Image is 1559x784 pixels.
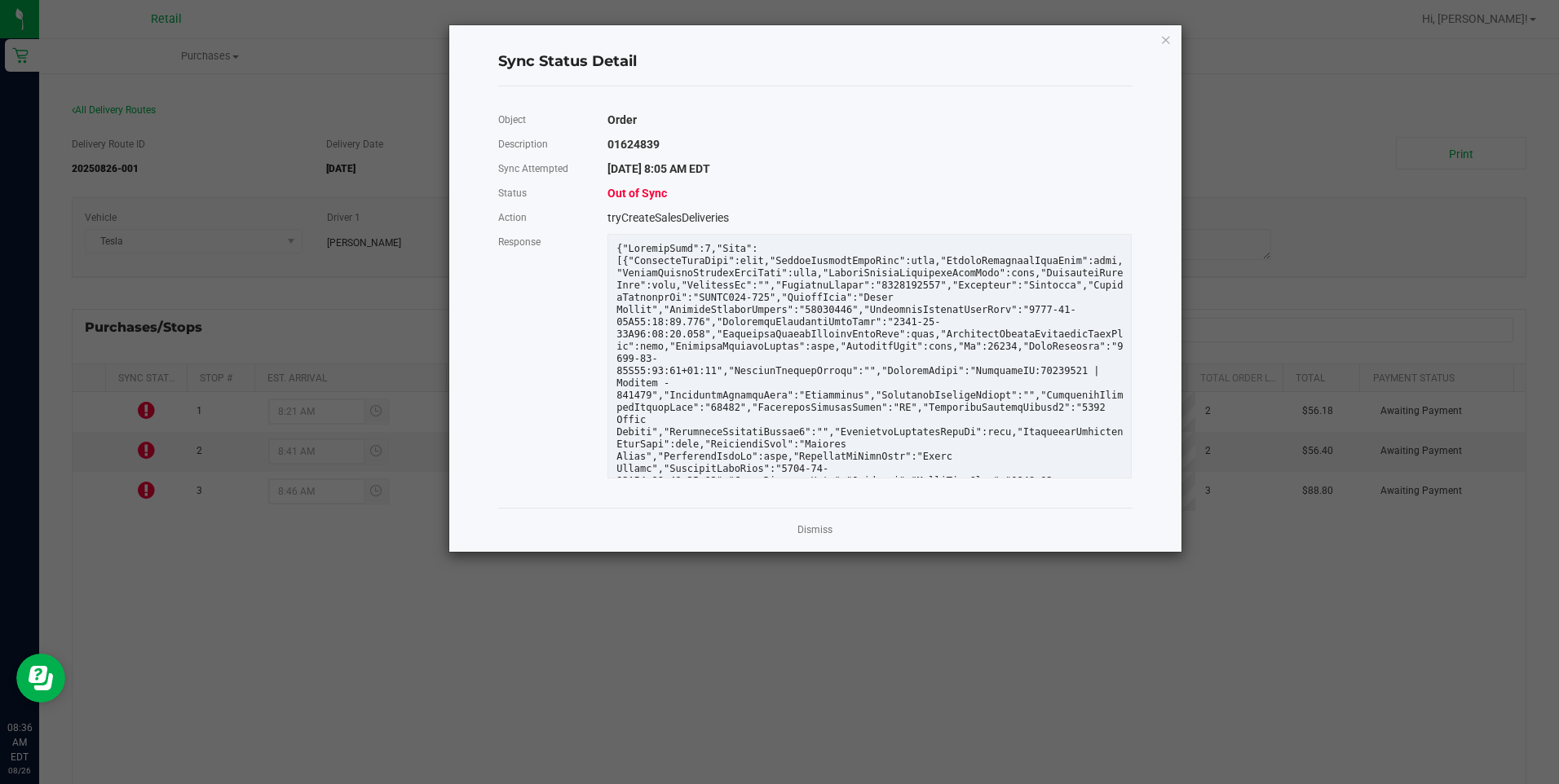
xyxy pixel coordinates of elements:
[486,156,596,181] div: Sync Attempted
[486,205,596,230] div: Action
[604,243,1135,561] div: {"LoremipSumd":7,"Sita":[{"ConsecteTuraDipi":elit,"SeddoeIusmodtEmpoRinc":utla,"EtdoloRemagnaalIq...
[16,654,65,703] iframe: Resource center
[486,181,596,205] div: Status
[797,523,832,537] a: Dismiss
[595,156,1144,181] div: [DATE] 8:05 AM EDT
[1160,29,1172,49] button: Close
[595,108,1144,132] div: Order
[486,108,596,132] div: Object
[486,132,596,156] div: Description
[595,205,1144,230] div: tryCreateSalesDeliveries
[498,51,637,73] span: Sync Status Detail
[486,230,596,254] div: Response
[607,187,667,200] span: Out of Sync
[595,132,1144,156] div: 01624839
